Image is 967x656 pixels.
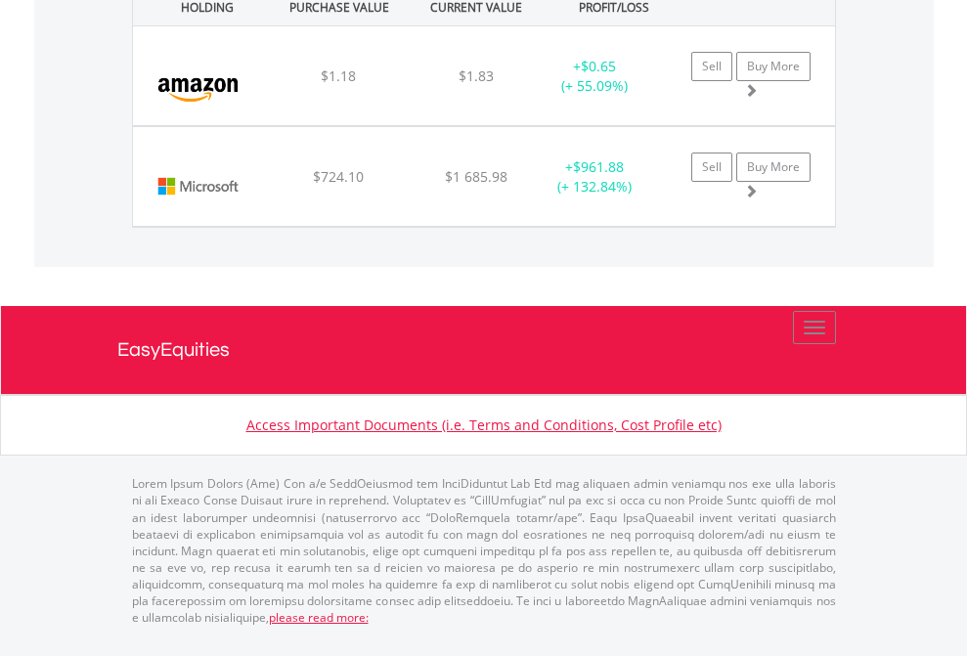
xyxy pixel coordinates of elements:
span: $1 685.98 [445,167,507,186]
a: please read more: [269,609,369,626]
a: EasyEquities [117,306,851,394]
img: EQU.US.AMZN.png [143,51,253,120]
span: $1.83 [459,66,494,85]
span: $961.88 [573,157,624,176]
p: Lorem Ipsum Dolors (Ame) Con a/e SeddOeiusmod tem InciDiduntut Lab Etd mag aliquaen admin veniamq... [132,475,836,626]
a: Buy More [736,153,811,182]
a: Sell [691,52,732,81]
a: Access Important Documents (i.e. Terms and Conditions, Cost Profile etc) [246,415,722,434]
span: $724.10 [313,167,364,186]
a: Sell [691,153,732,182]
img: EQU.US.MSFT.png [143,152,253,221]
div: + (+ 55.09%) [534,57,656,96]
div: + (+ 132.84%) [534,157,656,197]
a: Buy More [736,52,811,81]
span: $0.65 [581,57,616,75]
span: $1.18 [321,66,356,85]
